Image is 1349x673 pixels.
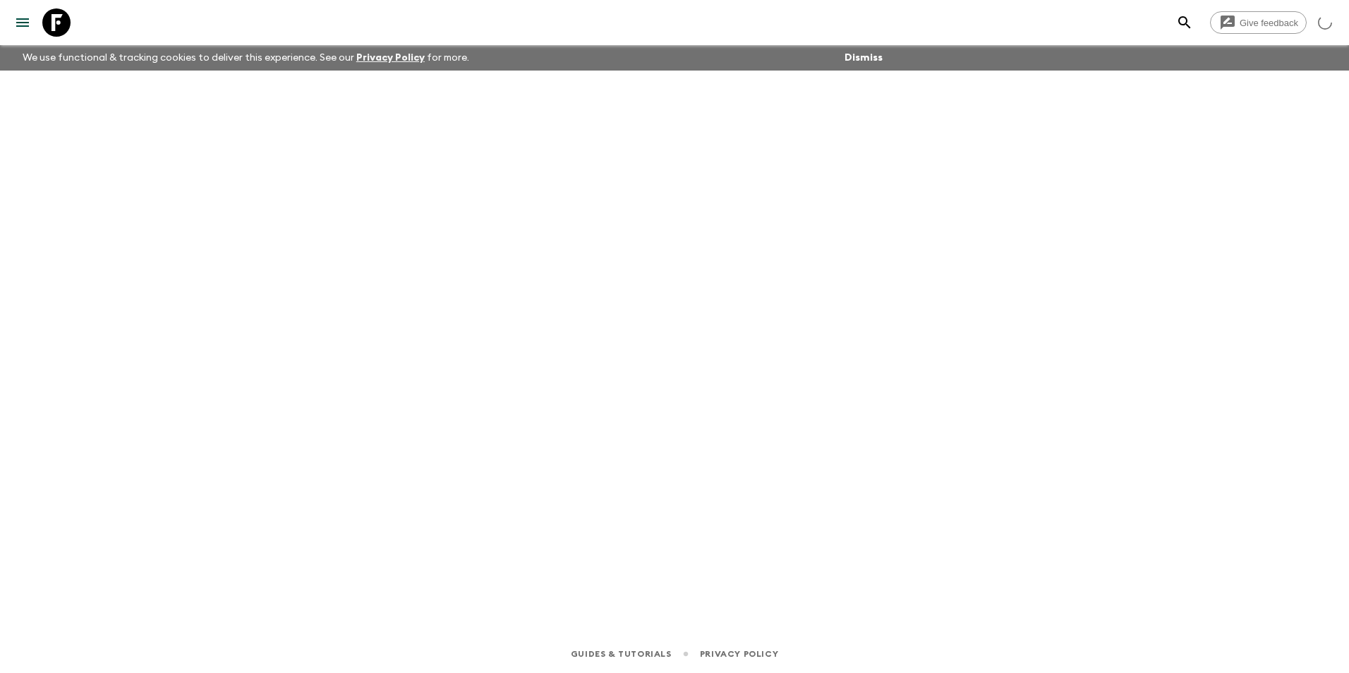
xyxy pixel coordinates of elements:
[1170,8,1199,37] button: search adventures
[8,8,37,37] button: menu
[571,646,672,662] a: Guides & Tutorials
[1232,18,1306,28] span: Give feedback
[17,45,475,71] p: We use functional & tracking cookies to deliver this experience. See our for more.
[841,48,886,68] button: Dismiss
[700,646,778,662] a: Privacy Policy
[356,53,425,63] a: Privacy Policy
[1210,11,1307,34] a: Give feedback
